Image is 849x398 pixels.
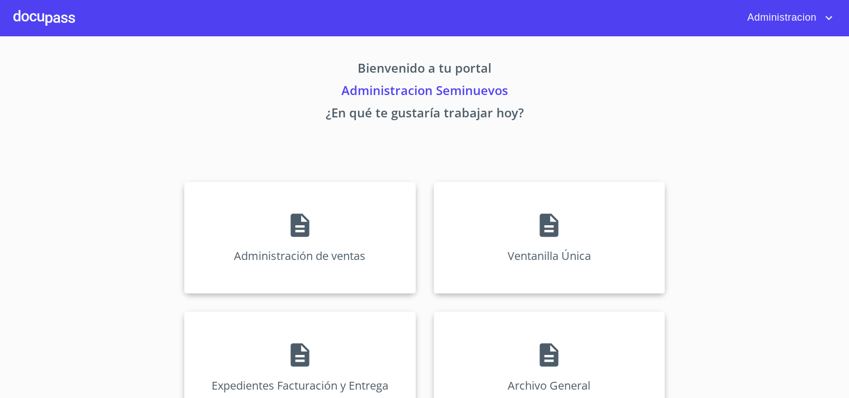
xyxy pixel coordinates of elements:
p: Administracion Seminuevos [80,81,770,103]
p: Archivo General [508,378,590,393]
p: Administración de ventas [234,248,365,263]
span: Administracion [739,9,822,27]
p: ¿En qué te gustaría trabajar hoy? [80,103,770,126]
button: account of current user [739,9,836,27]
p: Expedientes Facturación y Entrega [212,378,388,393]
p: Bienvenido a tu portal [80,59,770,81]
p: Ventanilla Única [508,248,591,263]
